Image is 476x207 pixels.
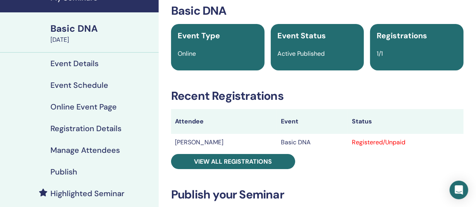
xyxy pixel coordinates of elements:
div: Basic DNA [50,22,154,35]
div: Open Intercom Messenger [450,181,468,199]
h3: Recent Registrations [171,89,464,103]
span: Event Status [277,31,326,41]
h4: Registration Details [50,124,121,133]
a: Basic DNA[DATE] [46,22,159,44]
h4: Event Details [50,59,99,68]
h3: Basic DNA [171,4,464,18]
h4: Publish [50,167,77,176]
td: Basic DNA [277,134,348,151]
a: View all registrations [171,154,295,169]
th: Status [348,109,464,134]
th: Attendee [171,109,277,134]
div: Registered/Unpaid [352,138,460,147]
div: [DATE] [50,35,154,44]
span: View all registrations [194,157,272,166]
h3: Publish your Seminar [171,188,464,202]
h4: Highlighted Seminar [50,189,125,198]
th: Event [277,109,348,134]
h4: Online Event Page [50,102,117,111]
span: 1/1 [377,50,383,58]
td: [PERSON_NAME] [171,134,277,151]
h4: Event Schedule [50,80,108,90]
h4: Manage Attendees [50,145,120,155]
span: Event Type [178,31,220,41]
span: Registrations [377,31,427,41]
span: Online [178,50,196,58]
span: Active Published [277,50,325,58]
